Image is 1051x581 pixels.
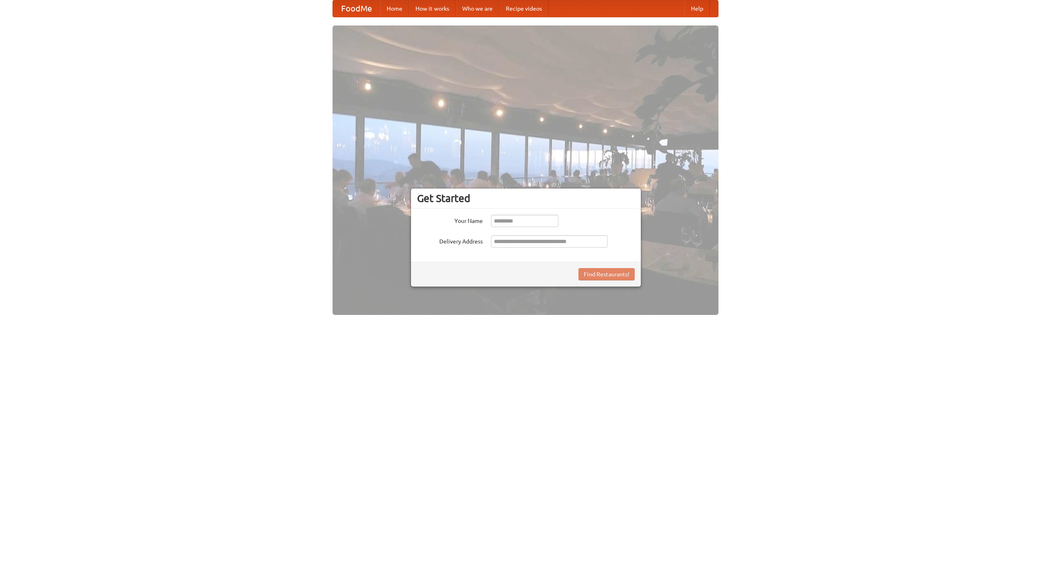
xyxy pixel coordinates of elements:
a: Recipe videos [499,0,548,17]
button: Find Restaurants! [578,268,635,280]
a: How it works [409,0,456,17]
label: Delivery Address [417,235,483,246]
a: Help [684,0,710,17]
h3: Get Started [417,192,635,204]
a: Who we are [456,0,499,17]
label: Your Name [417,215,483,225]
a: FoodMe [333,0,380,17]
a: Home [380,0,409,17]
